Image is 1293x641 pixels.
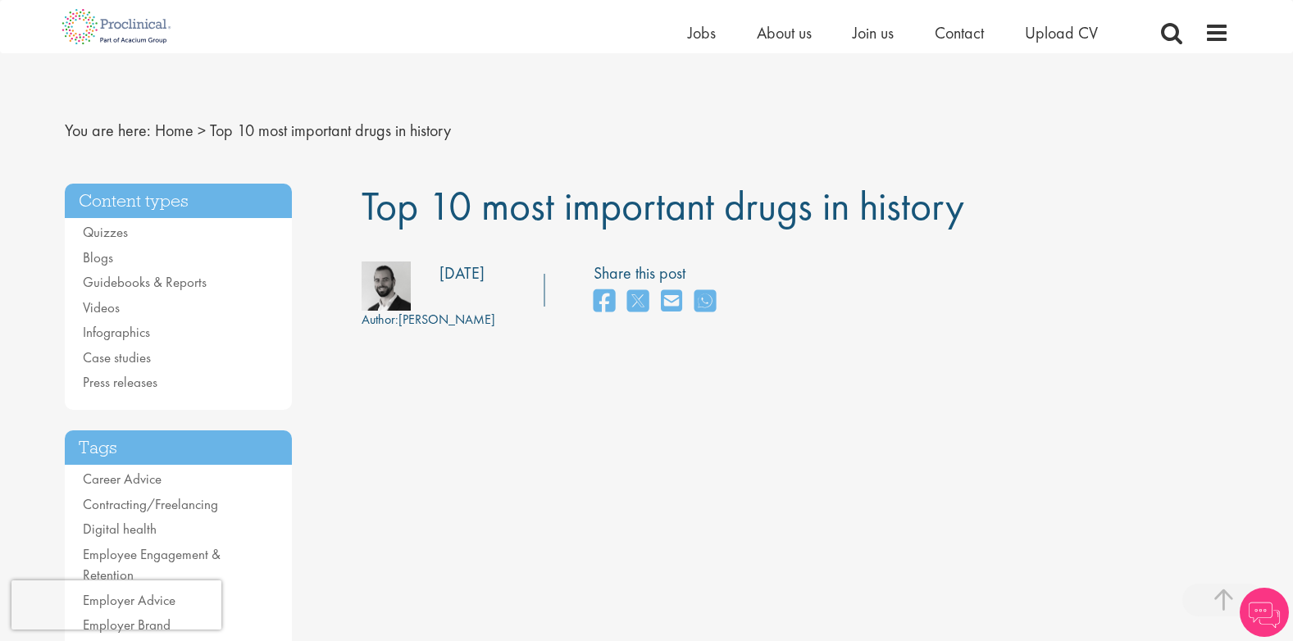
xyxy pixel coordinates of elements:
[362,261,411,311] img: 76d2c18e-6ce3-4617-eefd-08d5a473185b
[83,373,157,391] a: Press releases
[1240,588,1289,637] img: Chatbot
[83,223,128,241] a: Quizzes
[83,520,157,538] a: Digital health
[594,284,615,320] a: share on facebook
[83,545,221,584] a: Employee Engagement & Retention
[83,323,150,341] a: Infographics
[198,120,206,141] span: >
[694,284,716,320] a: share on whats app
[83,348,151,366] a: Case studies
[935,22,984,43] a: Contact
[627,284,649,320] a: share on twitter
[362,311,495,330] div: [PERSON_NAME]
[210,120,451,141] span: Top 10 most important drugs in history
[65,120,151,141] span: You are here:
[83,470,162,488] a: Career Advice
[853,22,894,43] a: Join us
[83,298,120,316] a: Videos
[65,430,293,466] h3: Tags
[83,495,218,513] a: Contracting/Freelancing
[661,284,682,320] a: share on email
[11,580,221,630] iframe: reCAPTCHA
[688,22,716,43] a: Jobs
[83,273,207,291] a: Guidebooks & Reports
[594,261,724,285] label: Share this post
[1025,22,1098,43] a: Upload CV
[155,120,193,141] a: breadcrumb link
[362,311,398,328] span: Author:
[362,180,964,232] span: Top 10 most important drugs in history
[83,248,113,266] a: Blogs
[439,261,485,285] div: [DATE]
[65,184,293,219] h3: Content types
[757,22,812,43] a: About us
